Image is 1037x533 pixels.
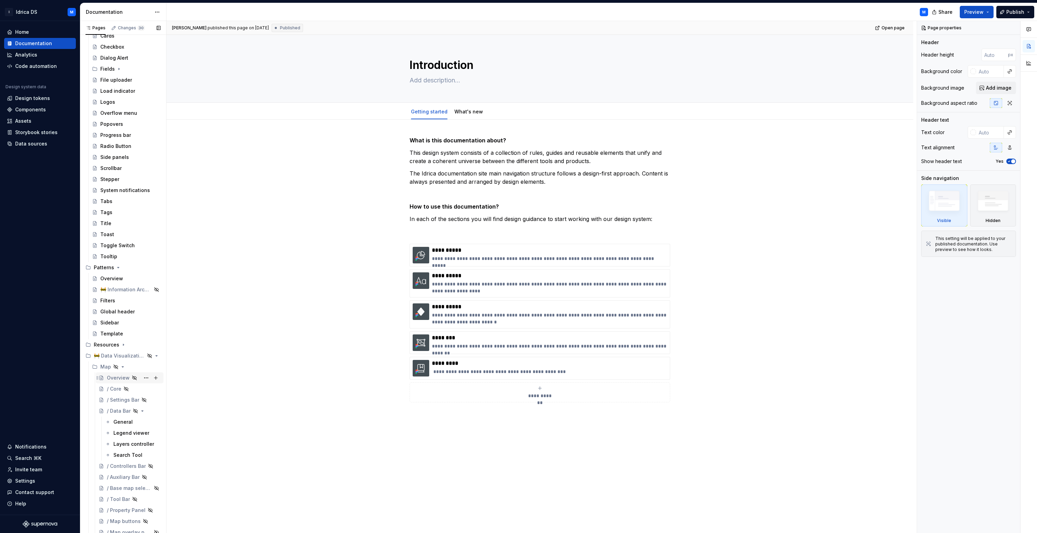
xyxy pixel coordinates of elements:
a: Stepper [89,174,163,185]
div: System notifications [100,187,150,194]
div: Fields [89,63,163,74]
div: Radio Button [100,143,131,150]
input: Auto [976,126,1004,139]
a: Overview [96,372,163,383]
button: Search ⌘K [4,453,76,464]
a: Analytics [4,49,76,60]
div: published this page on [DATE] [208,25,269,31]
div: M [70,9,73,15]
div: Design system data [6,84,46,90]
div: Global header [100,308,135,315]
img: 8535fd29-39a0-4c69-8c57-0cd1d58806fa.png [413,303,429,320]
label: Yes [996,159,1004,164]
a: Side panels [89,152,163,163]
a: Toast [89,229,163,240]
a: Components [4,104,76,115]
svg: Supernova Logo [23,521,57,527]
div: Title [100,220,111,227]
div: / Tool Bar [107,496,130,503]
a: / Settings Bar [96,394,163,405]
a: Invite team [4,464,76,475]
div: / Base map selector [107,485,152,492]
div: Toast [100,231,114,238]
a: Tags [89,207,163,218]
div: Pages [85,25,105,31]
div: Layers controller [113,441,154,447]
a: / Controllers Bar [96,461,163,472]
a: Progress bar [89,130,163,141]
a: / Map buttons [96,516,163,527]
div: Overview [107,374,130,381]
a: Search Tool [102,450,163,461]
div: Resources [83,339,163,350]
div: Text alignment [921,144,955,151]
a: Assets [4,115,76,127]
div: Code automation [15,63,57,70]
div: Map [100,363,111,370]
button: Help [4,498,76,509]
div: 🚧 Information Architecture [100,286,152,293]
div: / Controllers Bar [107,463,146,470]
div: / Core [107,385,121,392]
div: Background aspect ratio [921,100,977,107]
div: Progress bar [100,132,131,139]
div: I [5,8,13,16]
div: Overview [100,275,123,282]
div: Filters [100,297,115,304]
div: Data sources [15,140,47,147]
div: General [113,419,133,425]
div: Contact support [15,489,54,496]
button: Notifications [4,441,76,452]
div: Storybook stories [15,129,58,136]
div: Documentation [15,40,52,47]
img: 315ef076-e10b-4557-a0b7-ff23ba0ff739.png [413,334,429,351]
a: / Data Bar [96,405,163,416]
div: Logos [100,99,115,105]
div: Visible [921,184,967,227]
div: Toggle Switch [100,242,135,249]
a: Popovers [89,119,163,130]
button: Contact support [4,487,76,498]
div: Dialog Alert [100,54,128,61]
a: Filters [89,295,163,306]
span: 30 [138,25,145,31]
div: Scrollbar [100,165,122,172]
div: Legend viewer [113,430,149,436]
a: Global header [89,306,163,317]
span: [PERSON_NAME] [172,25,207,31]
span: Publish [1006,9,1024,16]
a: / Tool Bar [96,494,163,505]
a: File uploader [89,74,163,86]
img: 8c22a292-1079-4dcd-a277-d9e6b1ec6973.png [413,247,429,263]
input: Auto [976,65,1004,78]
div: Popovers [100,121,123,128]
div: Side panels [100,154,129,161]
div: Help [15,500,26,507]
div: Cards [100,32,114,39]
button: Share [928,6,957,18]
span: Share [938,9,953,16]
a: / Base map selector [96,483,163,494]
a: Design tokens [4,93,76,104]
a: Home [4,27,76,38]
div: Background color [921,68,962,75]
a: Toggle Switch [89,240,163,251]
p: The Idrica documentation site main navigation structure follows a design-first approach. Content ... [410,169,670,186]
div: Resources [94,341,119,348]
button: Add image [976,82,1016,94]
a: Code automation [4,61,76,72]
p: In each of the sections you will find design guidance to start working with our design system: [410,215,670,223]
a: System notifications [89,185,163,196]
a: Cards [89,30,163,41]
div: Search Tool [113,452,142,459]
a: Checkbox [89,41,163,52]
a: Overflow menu [89,108,163,119]
span: Add image [986,84,1011,91]
div: Analytics [15,51,37,58]
div: Sidebar [100,319,119,326]
div: Overflow menu [100,110,137,117]
div: / Settings Bar [107,396,139,403]
div: Tooltip [100,253,117,260]
div: Invite team [15,466,42,473]
button: Preview [960,6,994,18]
